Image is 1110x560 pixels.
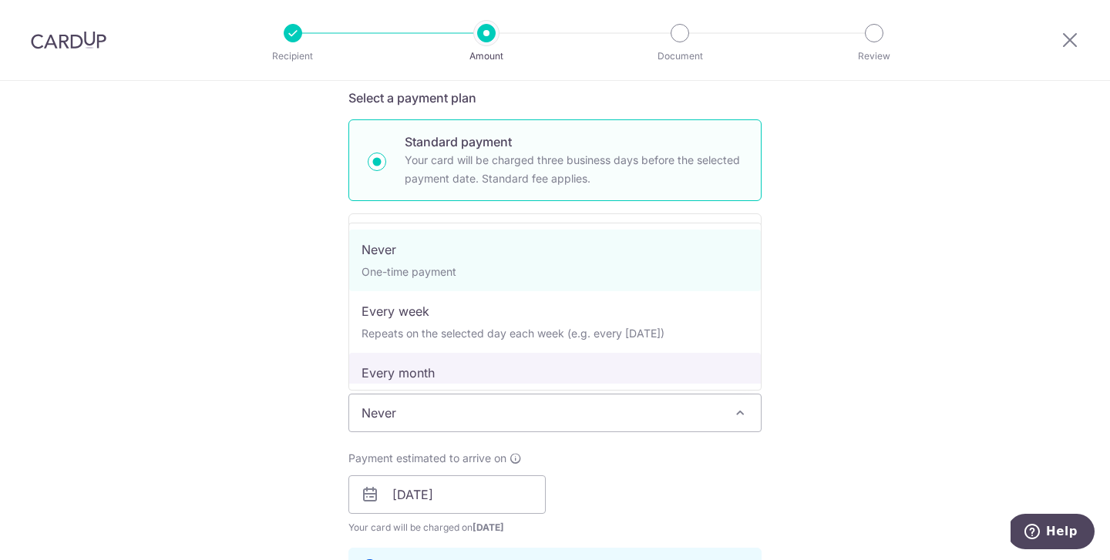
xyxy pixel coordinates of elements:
[1011,514,1095,552] iframe: Opens a widget where you can find more information
[31,31,106,49] img: CardUp
[429,49,543,64] p: Amount
[349,394,761,431] span: Never
[362,327,664,340] small: Repeats on the selected day each week (e.g. every [DATE])
[348,451,506,466] span: Payment estimated to arrive on
[362,364,748,382] p: Every month
[473,521,504,533] span: [DATE]
[362,265,456,278] small: One-time payment
[348,520,546,535] span: Your card will be charged on
[348,89,762,107] h5: Select a payment plan
[362,240,748,259] p: Never
[405,132,742,151] p: Standard payment
[405,151,742,188] p: Your card will be charged three business days before the selected payment date. Standard fee appl...
[362,302,748,320] p: Every week
[348,475,546,514] input: DD / MM / YYYY
[817,49,931,64] p: Review
[623,49,737,64] p: Document
[348,394,762,432] span: Never
[236,49,350,64] p: Recipient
